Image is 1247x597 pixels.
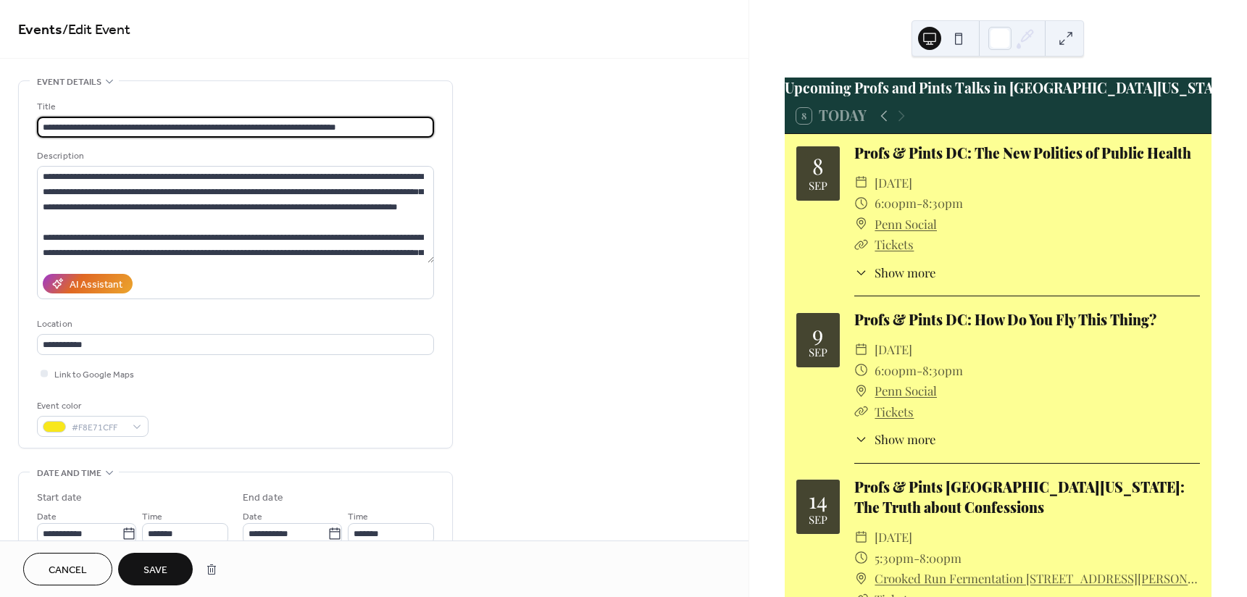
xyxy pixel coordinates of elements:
div: Description [37,149,431,164]
div: 9 [812,322,823,344]
div: ​ [854,568,868,589]
a: Events [18,16,62,44]
div: End date [243,490,283,506]
div: ​ [854,264,868,282]
span: [DATE] [875,527,912,548]
button: ​Show more [854,430,936,448]
div: Sep [809,347,827,358]
a: Tickets [875,404,914,419]
span: Cancel [49,563,87,578]
div: ​ [854,430,868,448]
span: 8:00pm [919,548,962,569]
div: Title [37,99,431,114]
a: Profs & Pints DC: The New Politics of Public Health [854,143,1191,162]
div: Upcoming Profs and Pints Talks in [GEOGRAPHIC_DATA][US_STATE] [785,78,1211,99]
span: Save [143,563,167,578]
span: / Edit Event [62,16,130,44]
span: Show more [875,430,935,448]
a: Penn Social [875,214,937,235]
a: Profs & Pints [GEOGRAPHIC_DATA][US_STATE]: The Truth about Confessions [854,477,1185,517]
div: ​ [854,380,868,401]
button: Save [118,553,193,585]
button: ​Show more [854,264,936,282]
div: AI Assistant [70,277,122,293]
div: 14 [809,489,827,511]
button: AI Assistant [43,274,133,293]
span: - [917,193,922,214]
button: Cancel [23,553,112,585]
span: 5:30pm [875,548,914,569]
a: Profs & Pints DC: How Do You Fly This Thing? [854,310,1156,329]
div: ​ [854,172,868,193]
div: ​ [854,234,868,255]
span: Event details [37,75,101,90]
a: Penn Social [875,380,937,401]
div: 8 [812,155,824,177]
div: ​ [854,193,868,214]
span: [DATE] [875,339,912,360]
span: Time [142,509,162,525]
span: 6:00pm [875,193,917,214]
div: ​ [854,548,868,569]
span: [DATE] [875,172,912,193]
span: Date [37,509,57,525]
span: Show more [875,264,935,282]
div: ​ [854,339,868,360]
div: Sep [809,180,827,191]
span: - [917,360,922,381]
div: Start date [37,490,82,506]
span: Link to Google Maps [54,367,134,383]
div: Location [37,317,431,332]
div: Sep [809,514,827,525]
a: Tickets [875,236,914,252]
span: Time [348,509,368,525]
span: 6:00pm [875,360,917,381]
a: Crooked Run Fermentation [STREET_ADDRESS][PERSON_NAME][PERSON_NAME] [875,568,1200,589]
div: ​ [854,401,868,422]
span: - [914,548,919,569]
div: ​ [854,214,868,235]
div: Event color [37,398,146,414]
div: ​ [854,360,868,381]
div: ​ [854,527,868,548]
span: Date and time [37,466,101,481]
span: #F8E71CFF [72,420,125,435]
span: 8:30pm [922,193,963,214]
span: 8:30pm [922,360,963,381]
span: Date [243,509,262,525]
